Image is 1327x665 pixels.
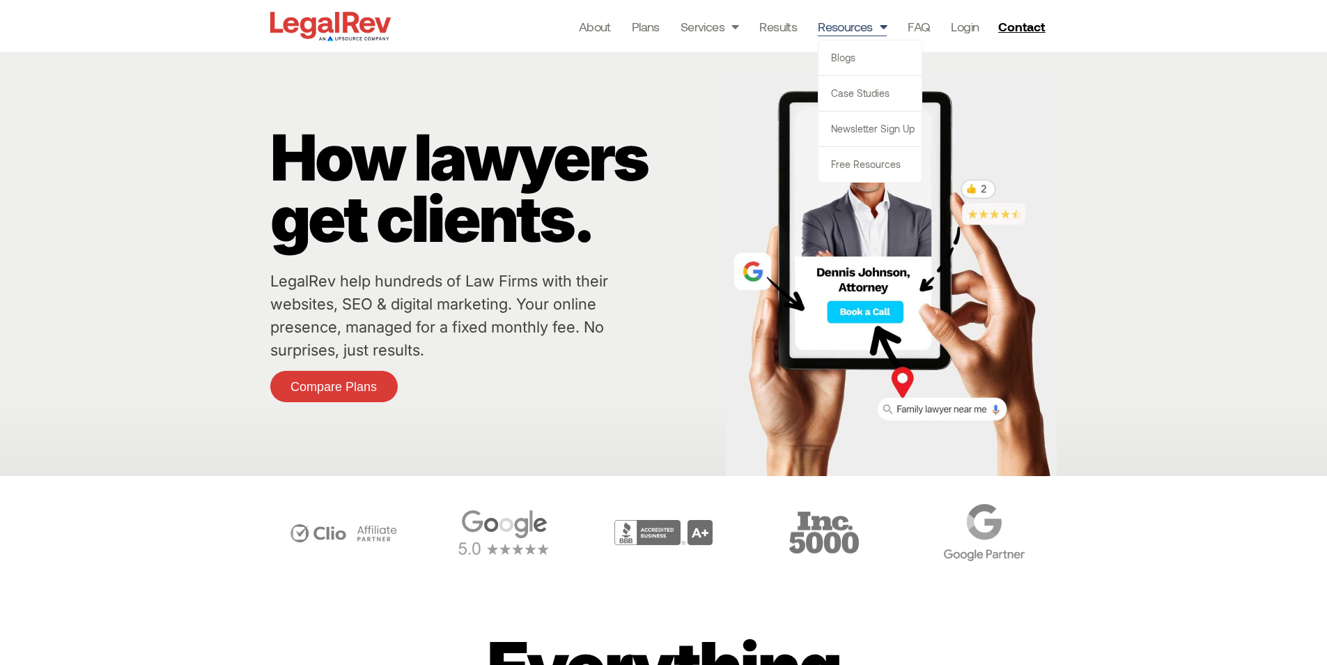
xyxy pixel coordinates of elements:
div: 6 / 6 [267,497,420,568]
nav: Menu [579,17,979,36]
a: Contact [993,15,1054,38]
a: Resources [818,17,887,36]
ul: Resources [818,40,922,183]
div: 3 / 6 [747,497,901,568]
a: Services [681,17,739,36]
span: Contact [998,20,1045,33]
a: Compare Plans [270,371,398,402]
a: Case Studies [818,76,922,111]
span: Compare Plans [290,381,377,393]
a: Results [759,17,797,36]
a: FAQ [908,17,930,36]
p: How lawyers get clients. [270,127,719,250]
a: About [579,17,611,36]
a: Newsletter sign up [818,112,922,146]
a: Login [951,17,979,36]
div: 4 / 6 [908,497,1061,568]
a: Blogs [818,40,922,75]
a: Free Resources [818,147,922,182]
a: Plans [632,17,660,36]
div: Carousel [267,497,1061,568]
div: 1 / 6 [427,497,580,568]
a: LegalRev help hundreds of Law Firms with their websites, SEO & digital marketing. Your online pre... [270,272,608,359]
div: 2 / 6 [587,497,740,568]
